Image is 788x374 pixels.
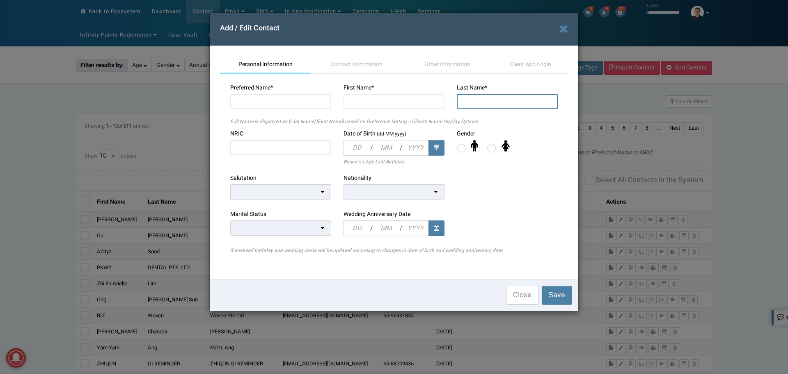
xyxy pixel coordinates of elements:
span: Wedding Anniversary Date [344,210,410,218]
span: / [370,140,373,156]
i: Full Name is displayed as [Last Name] [First Name] based on Preference Setting > Client's Name Di... [230,118,478,125]
a: Other Information [402,56,493,73]
label: Marital Status [230,210,266,218]
label: Gender [457,130,475,138]
span: Close [513,289,531,301]
span: Personal Information [238,60,293,69]
a: Client App Login [493,56,568,73]
small: (dd-MM-yyyy) [377,131,406,138]
span: Last Name [457,83,485,92]
input: MM [373,220,399,236]
span: Contact Information [330,60,383,69]
button: Close [506,286,538,305]
span: / [400,220,403,236]
span: Save [549,289,565,301]
span: Client App Login [510,60,551,69]
span: / [400,140,403,156]
input: MM [373,140,399,156]
input: DD [344,220,370,236]
a: Personal Information [220,56,311,73]
label: Salutation [230,174,257,182]
i: Scheduled birthday and wedding cards will be updated according to changes in date of birth and we... [230,247,505,254]
label: NRIC [230,130,243,138]
span: Preferred Name [230,83,270,92]
button: Save [542,286,572,305]
i: Based on Age Last Birthday [344,158,404,165]
span: Date of Birth [344,129,376,138]
span: / [370,220,373,236]
input: DD [344,140,370,156]
label: Nationality [344,174,371,182]
span: Add / Edit Contact [220,23,279,34]
span: Other Information [424,60,470,69]
input: YYYY [403,220,429,236]
input: YYYY [403,140,429,156]
span: First Name [344,83,371,92]
a: Contact Information [311,56,402,73]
